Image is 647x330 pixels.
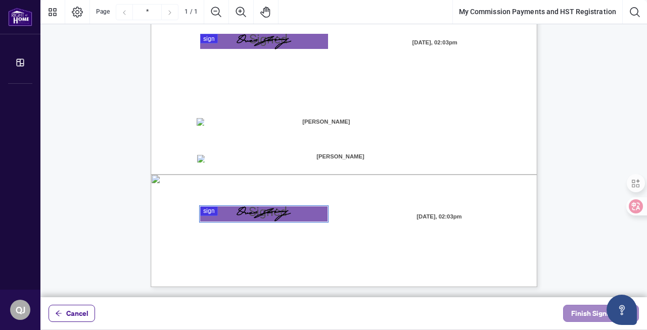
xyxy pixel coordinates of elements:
[8,8,32,26] img: logo
[49,305,95,322] button: Cancel
[16,303,25,317] span: QJ
[563,305,639,322] button: status-iconFinish Signing
[66,305,88,321] span: Cancel
[55,310,62,317] span: arrow-left
[571,305,617,321] span: Finish Signing
[607,295,637,325] button: Open asap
